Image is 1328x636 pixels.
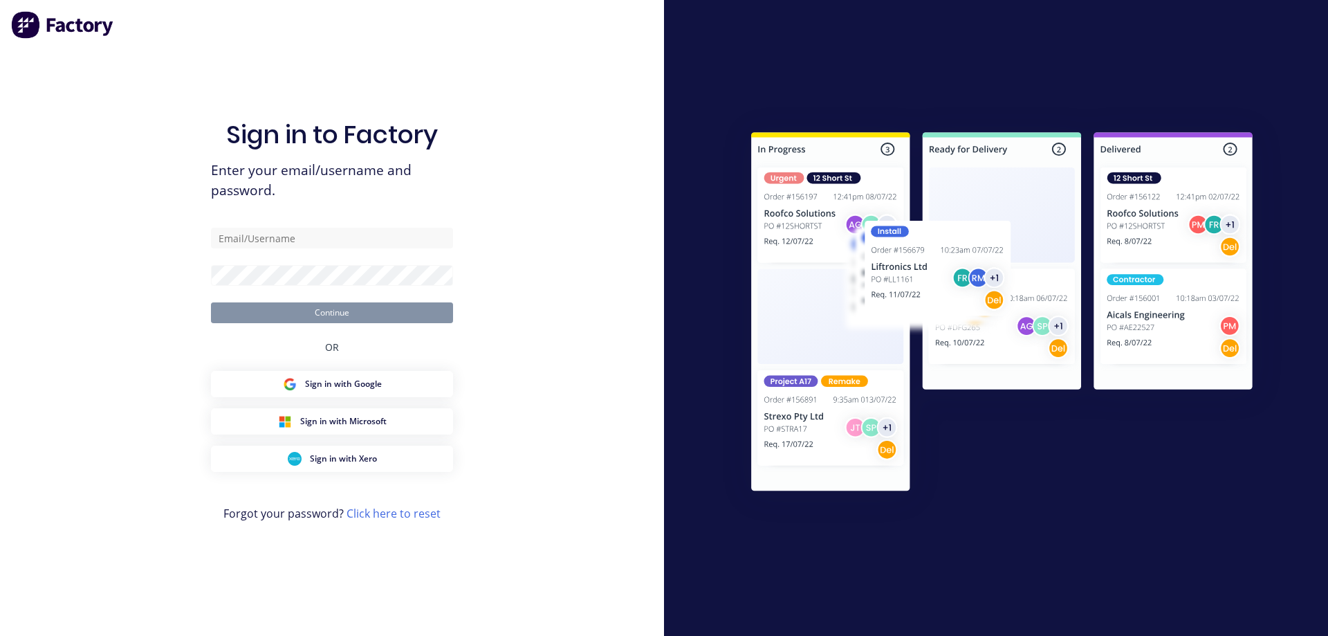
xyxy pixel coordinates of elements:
[211,371,453,397] button: Google Sign inSign in with Google
[288,452,302,466] img: Xero Sign in
[278,415,292,428] img: Microsoft Sign in
[211,446,453,472] button: Xero Sign inSign in with Xero
[11,11,115,39] img: Factory
[310,453,377,465] span: Sign in with Xero
[211,161,453,201] span: Enter your email/username and password.
[283,377,297,391] img: Google Sign in
[226,120,438,149] h1: Sign in to Factory
[211,408,453,435] button: Microsoft Sign inSign in with Microsoft
[211,228,453,248] input: Email/Username
[305,378,382,390] span: Sign in with Google
[300,415,387,428] span: Sign in with Microsoft
[721,105,1283,524] img: Sign in
[347,506,441,521] a: Click here to reset
[211,302,453,323] button: Continue
[325,323,339,371] div: OR
[223,505,441,522] span: Forgot your password?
